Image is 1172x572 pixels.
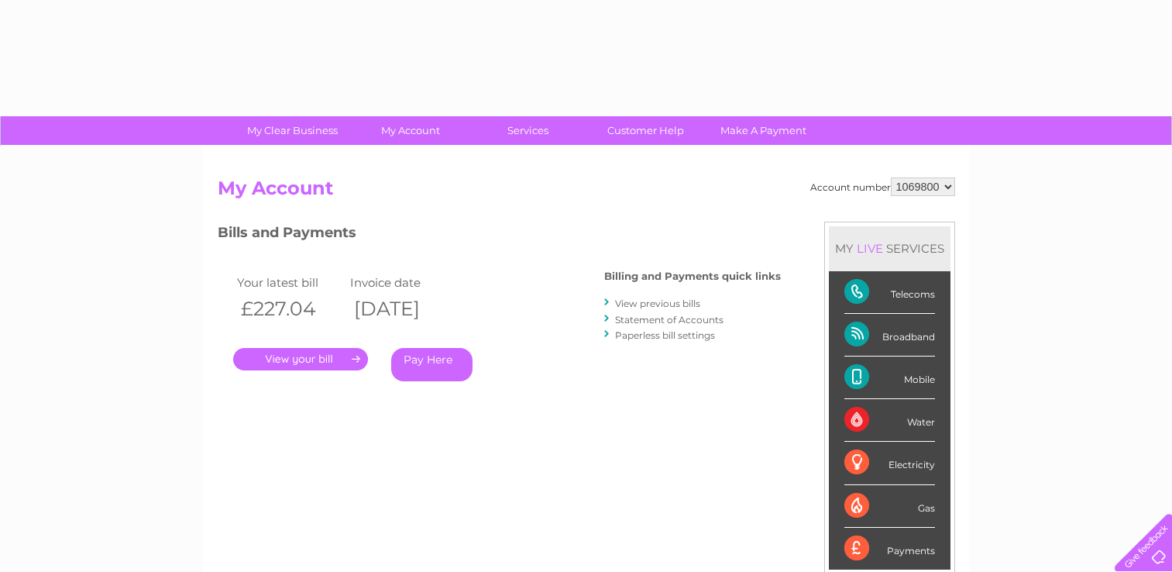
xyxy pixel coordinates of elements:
[233,272,346,293] td: Your latest bill
[829,226,950,270] div: MY SERVICES
[218,222,781,249] h3: Bills and Payments
[582,116,710,145] a: Customer Help
[844,271,935,314] div: Telecoms
[346,272,459,293] td: Invoice date
[615,329,715,341] a: Paperless bill settings
[615,298,700,309] a: View previous bills
[844,485,935,528] div: Gas
[346,293,459,325] th: [DATE]
[844,357,935,399] div: Mobile
[464,116,592,145] a: Services
[615,314,723,326] a: Statement of Accounts
[233,293,346,325] th: £227.04
[699,116,827,145] a: Make A Payment
[844,528,935,570] div: Payments
[391,348,473,381] a: Pay Here
[233,348,368,370] a: .
[844,399,935,442] div: Water
[218,177,955,207] h2: My Account
[854,241,886,256] div: LIVE
[810,177,955,196] div: Account number
[844,442,935,484] div: Electricity
[844,314,935,357] div: Broadband
[604,270,781,282] h4: Billing and Payments quick links
[229,116,356,145] a: My Clear Business
[346,116,474,145] a: My Account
